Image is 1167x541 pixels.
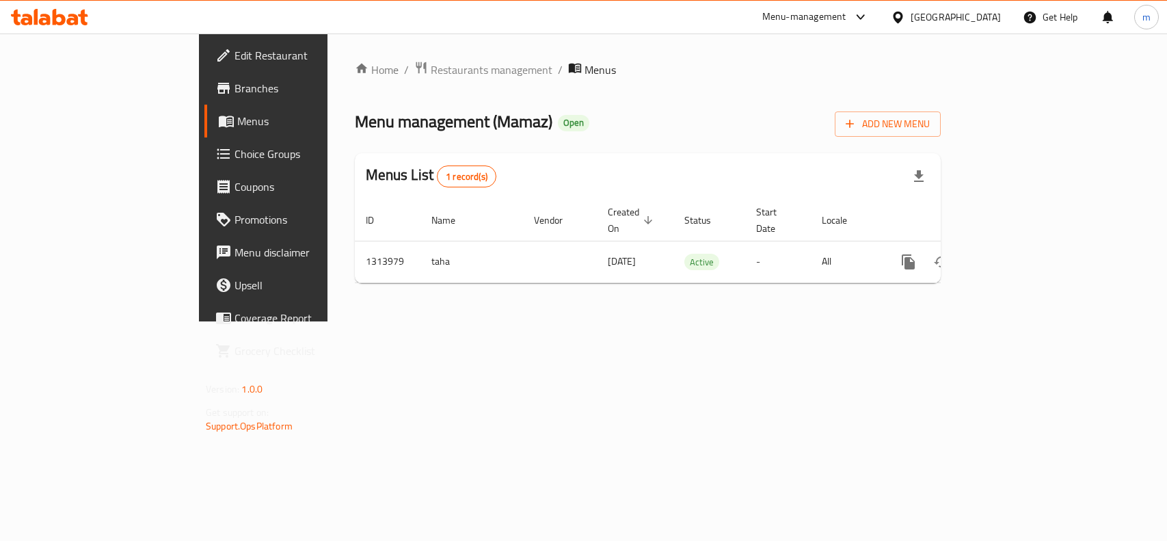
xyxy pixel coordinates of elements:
[558,117,589,129] span: Open
[608,252,636,270] span: [DATE]
[234,211,383,228] span: Promotions
[881,200,1034,241] th: Actions
[355,61,941,79] nav: breadcrumb
[822,212,865,228] span: Locale
[234,310,383,326] span: Coverage Report
[206,417,293,435] a: Support.OpsPlatform
[204,72,394,105] a: Branches
[204,334,394,367] a: Grocery Checklist
[558,62,563,78] li: /
[366,165,496,187] h2: Menus List
[204,105,394,137] a: Menus
[404,62,409,78] li: /
[241,380,263,398] span: 1.0.0
[558,115,589,131] div: Open
[811,241,881,282] td: All
[204,170,394,203] a: Coupons
[608,204,657,237] span: Created On
[204,269,394,302] a: Upsell
[756,204,794,237] span: Start Date
[234,343,383,359] span: Grocery Checklist
[892,246,925,278] button: more
[204,137,394,170] a: Choice Groups
[204,236,394,269] a: Menu disclaimer
[762,9,846,25] div: Menu-management
[684,254,719,270] span: Active
[237,113,383,129] span: Menus
[234,179,383,195] span: Coupons
[414,61,552,79] a: Restaurants management
[234,146,383,162] span: Choice Groups
[534,212,580,228] span: Vendor
[911,10,1001,25] div: [GEOGRAPHIC_DATA]
[206,380,239,398] span: Version:
[234,47,383,64] span: Edit Restaurant
[204,302,394,334] a: Coverage Report
[204,39,394,72] a: Edit Restaurant
[366,212,392,228] span: ID
[234,277,383,293] span: Upsell
[431,62,552,78] span: Restaurants management
[234,244,383,261] span: Menu disclaimer
[234,80,383,96] span: Branches
[206,404,269,421] span: Get support on:
[420,241,523,282] td: taha
[925,246,958,278] button: Change Status
[438,170,496,183] span: 1 record(s)
[684,212,729,228] span: Status
[745,241,811,282] td: -
[431,212,473,228] span: Name
[1142,10,1151,25] span: m
[835,111,941,137] button: Add New Menu
[204,203,394,236] a: Promotions
[585,62,616,78] span: Menus
[355,106,552,137] span: Menu management ( Mamaz )
[355,200,1034,283] table: enhanced table
[437,166,496,187] div: Total records count
[846,116,930,133] span: Add New Menu
[902,160,935,193] div: Export file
